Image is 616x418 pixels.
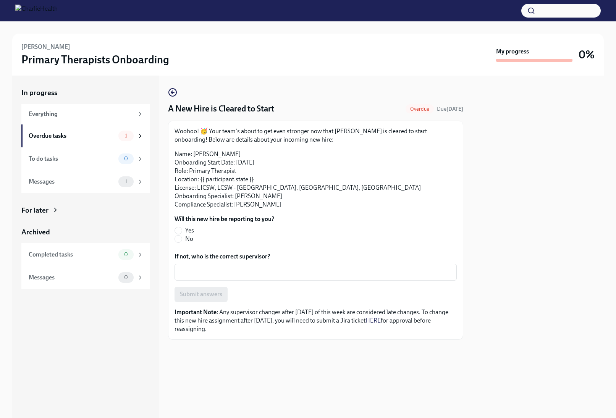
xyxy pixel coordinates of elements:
[21,43,70,51] h6: [PERSON_NAME]
[175,127,457,144] p: Woohoo! 🥳 Your team's about to get even stronger now that [PERSON_NAME] is cleared to start onboa...
[175,150,457,209] p: Name: [PERSON_NAME] Onboarding Start Date: [DATE] Role: Primary Therapist Location: {{ participan...
[29,250,115,259] div: Completed tasks
[446,106,463,112] strong: [DATE]
[21,205,49,215] div: For later
[15,5,58,17] img: CharlieHealth
[21,243,150,266] a: Completed tasks0
[29,132,115,140] div: Overdue tasks
[29,178,115,186] div: Messages
[21,124,150,147] a: Overdue tasks1
[175,252,457,261] label: If not, who is the correct supervisor?
[406,106,434,112] span: Overdue
[21,266,150,289] a: Messages0
[21,227,150,237] a: Archived
[29,155,115,163] div: To do tasks
[579,48,595,61] h3: 0%
[21,170,150,193] a: Messages1
[120,133,132,139] span: 1
[437,106,463,112] span: Due
[21,147,150,170] a: To do tasks0
[29,110,134,118] div: Everything
[21,53,169,66] h3: Primary Therapists Onboarding
[175,308,217,316] strong: Important Note
[365,317,381,324] a: HERE
[21,205,150,215] a: For later
[120,252,133,257] span: 0
[185,226,194,235] span: Yes
[120,179,132,184] span: 1
[168,103,274,115] h4: A New Hire is Cleared to Start
[21,104,150,124] a: Everything
[175,308,457,333] p: : Any supervisor changes after [DATE] of this week are considered late changes. To change this ne...
[21,88,150,98] a: In progress
[120,156,133,161] span: 0
[185,235,193,243] span: No
[29,273,115,282] div: Messages
[496,47,529,56] strong: My progress
[437,105,463,113] span: August 3rd, 2025 10:00
[175,215,274,223] label: Will this new hire be reporting to you?
[120,274,133,280] span: 0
